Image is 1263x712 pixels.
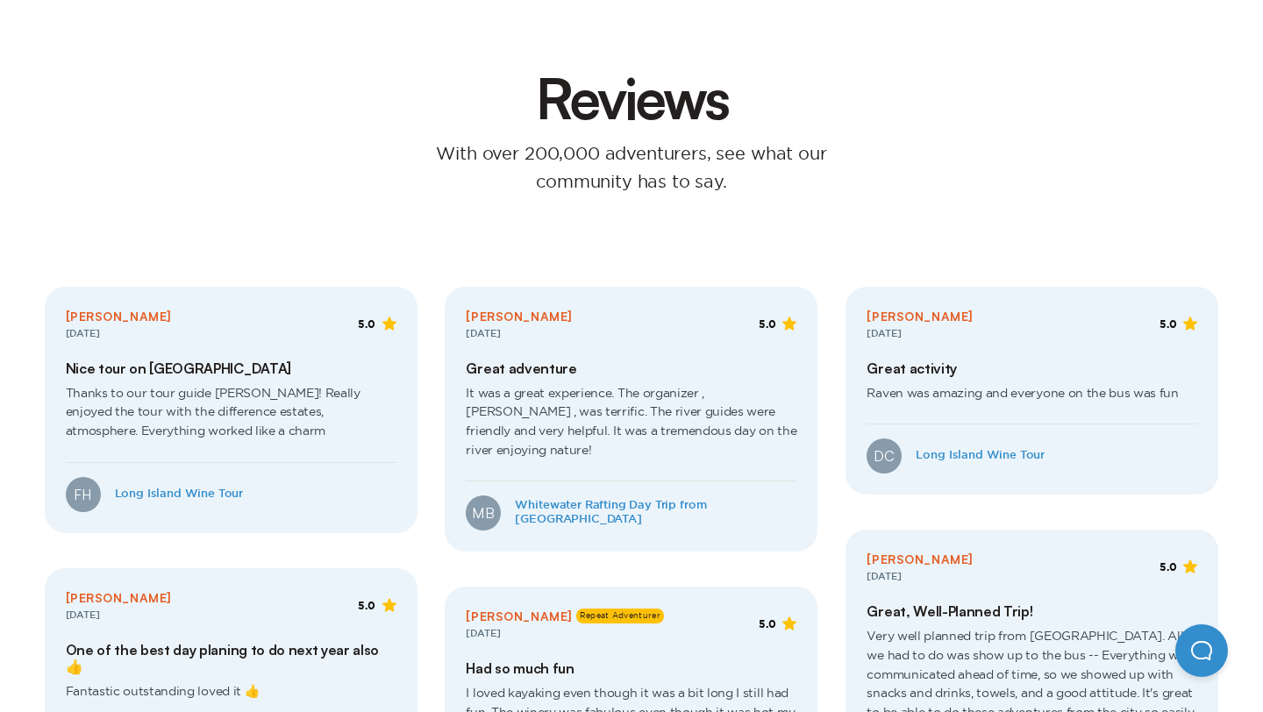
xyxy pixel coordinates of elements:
[466,308,572,324] span: [PERSON_NAME]
[916,449,1045,463] a: Long Island Wine Tour
[66,477,101,512] div: FH
[759,618,776,630] span: 5.0
[1160,561,1177,573] span: 5.0
[576,609,664,623] span: Repeat Adventurer
[466,608,572,624] span: [PERSON_NAME]
[867,329,901,338] span: [DATE]
[66,329,100,338] span: [DATE]
[358,318,375,331] span: 5.0
[518,69,746,125] h1: Reviews
[115,488,244,502] a: Long Island Wine Tour
[66,589,172,606] span: [PERSON_NAME]
[466,377,796,481] span: It was a great experience. The organizer , [PERSON_NAME] , was terrific. The river guides were fr...
[466,629,500,638] span: [DATE]
[867,551,973,567] span: [PERSON_NAME]
[466,329,500,338] span: [DATE]
[66,360,396,377] h2: Nice tour on [GEOGRAPHIC_DATA]
[466,495,501,530] div: MB
[759,318,776,331] span: 5.0
[66,610,100,620] span: [DATE]
[466,360,796,377] h2: Great adventure
[389,139,874,196] p: With over 200,000 adventurers, see what our community has to say.
[867,603,1197,620] h2: Great, Well-Planned Trip!
[66,377,396,462] span: Thanks to our tour guide [PERSON_NAME]! Really enjoyed the tour with the difference estates, atmo...
[466,660,796,677] h2: Had so much fun
[867,308,973,324] span: [PERSON_NAME]
[867,377,1197,424] span: Raven was amazing and everyone on the bus was fun
[515,499,796,527] a: Whitewater Rafting Day Trip from [GEOGRAPHIC_DATA]
[1160,318,1177,331] span: 5.0
[1175,624,1228,677] iframe: Help Scout Beacon - Open
[867,438,902,473] div: DC
[358,600,375,612] span: 5.0
[66,642,396,675] h2: One of the best day planing to do next year also👍
[867,572,901,581] span: [DATE]
[867,360,1197,377] h2: Great activity
[66,308,172,324] span: [PERSON_NAME]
